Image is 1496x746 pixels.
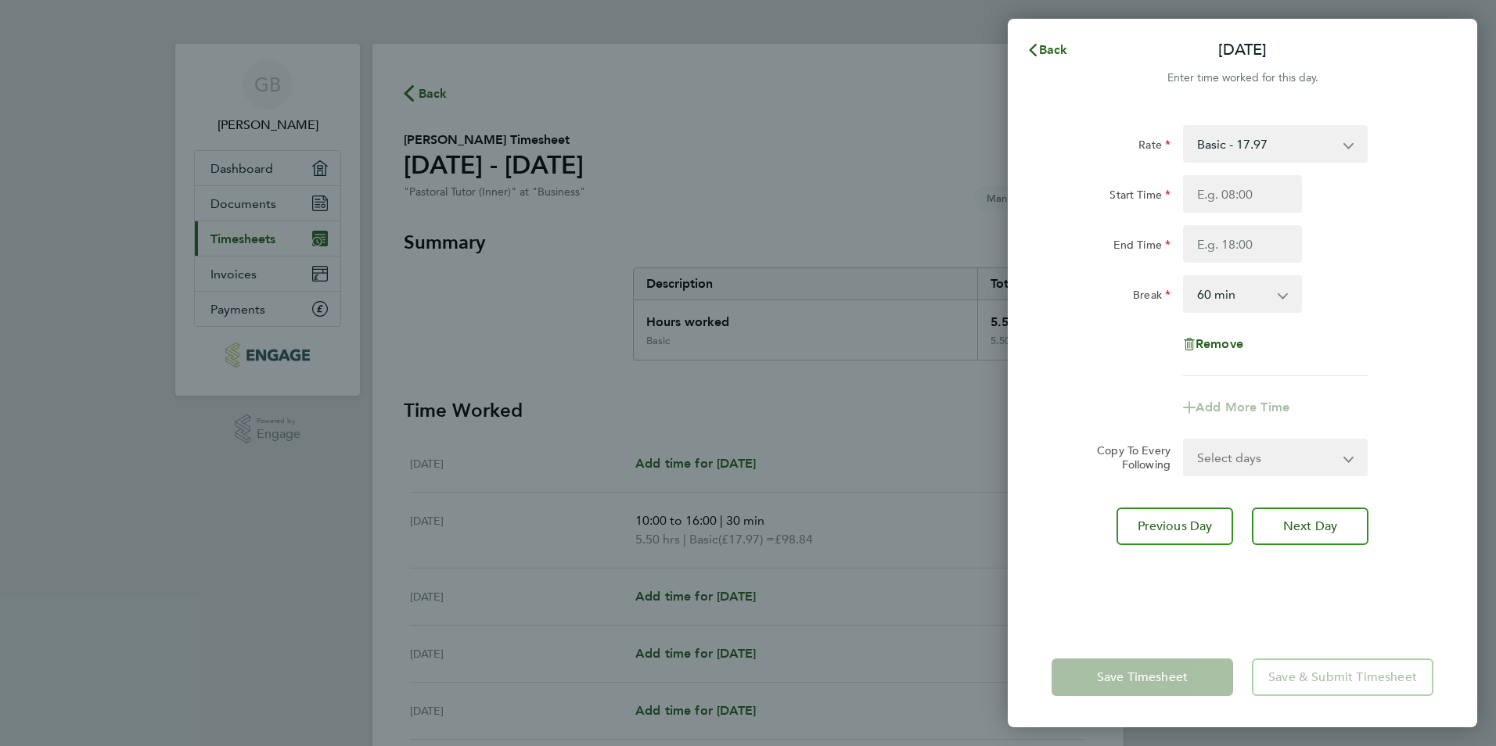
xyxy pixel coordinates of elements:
[1218,39,1267,61] p: [DATE]
[1183,225,1302,263] input: E.g. 18:00
[1183,338,1243,350] button: Remove
[1117,507,1233,545] button: Previous Day
[1196,336,1243,351] span: Remove
[1138,138,1171,156] label: Rate
[1008,69,1477,88] div: Enter time worked for this day.
[1039,42,1068,57] span: Back
[1183,175,1302,213] input: E.g. 08:00
[1011,34,1084,66] button: Back
[1252,507,1368,545] button: Next Day
[1113,238,1171,256] label: End Time
[1138,518,1213,534] span: Previous Day
[1084,443,1171,472] label: Copy To Every Following
[1109,188,1171,206] label: Start Time
[1283,518,1337,534] span: Next Day
[1133,288,1171,307] label: Break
